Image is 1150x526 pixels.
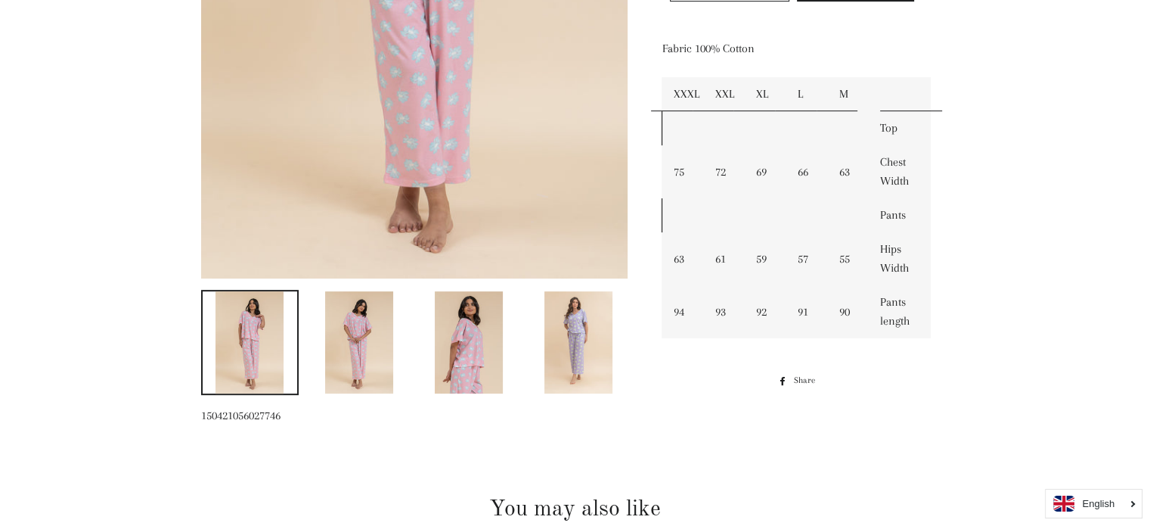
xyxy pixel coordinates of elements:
[662,145,704,198] td: 75
[745,232,786,285] td: 59
[786,232,828,285] td: 57
[869,232,930,285] td: Hips Width
[662,285,704,338] td: 94
[201,493,950,525] h2: You may also like
[869,198,930,232] td: Pants
[325,291,393,394] img: Load image into Gallery viewer, Flower Loungeset
[662,232,704,285] td: 63
[745,285,786,338] td: 92
[828,285,869,338] td: 90
[1082,499,1114,509] i: English
[201,409,281,422] span: 150421056027746
[793,372,822,389] span: Share
[828,145,869,198] td: 63
[662,77,704,111] td: XXXL
[435,291,503,394] img: Load image into Gallery viewer, Flower Loungeset
[704,232,745,285] td: 61
[786,145,828,198] td: 66
[745,145,786,198] td: 69
[869,285,930,338] td: Pants length
[786,285,828,338] td: 91
[662,39,930,58] p: Fabric 100% Cotton
[704,285,745,338] td: 93
[828,77,869,111] td: M
[745,77,786,111] td: XL
[869,145,930,198] td: Chest Width
[828,232,869,285] td: 55
[786,77,828,111] td: L
[544,291,612,394] img: Load image into Gallery viewer, Flower Loungeset
[704,145,745,198] td: 72
[869,111,930,145] td: Top
[1053,496,1134,512] a: English
[704,77,745,111] td: XXL
[215,291,284,394] img: Load image into Gallery viewer, Flower Loungeset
